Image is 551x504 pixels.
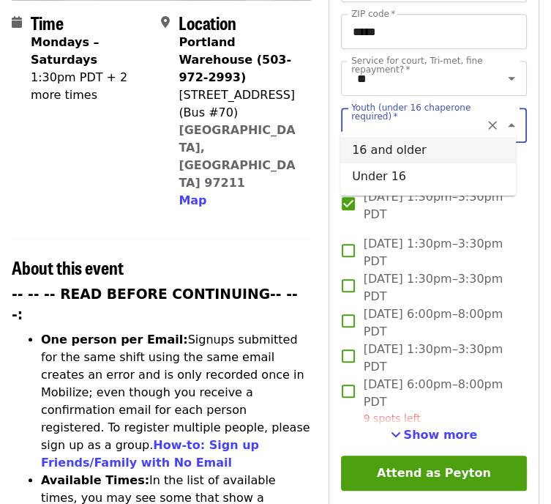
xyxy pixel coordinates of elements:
[31,69,149,104] div: 1:30pm PDT + 2 more times
[501,68,522,89] button: Open
[351,56,491,74] label: Service for court, Tri-met, fine repayment?
[12,286,298,322] strong: -- -- -- READ BEFORE CONTINUING-- -- -:
[179,104,299,122] div: (Bus #70)
[41,473,149,487] strong: Available Times:
[482,115,503,136] button: Clear
[341,456,527,491] button: Attend as Peyton
[501,115,522,136] button: Close
[351,10,395,18] label: ZIP code
[364,412,421,424] span: 9 spots left
[340,163,516,190] li: Under 16
[179,10,236,35] span: Location
[364,235,515,270] span: [DATE] 1:30pm–3:30pm PDT
[364,188,515,223] span: [DATE] 1:30pm–3:30pm PDT
[351,103,491,121] label: Youth (under 16 chaperone required)
[12,15,22,29] i: calendar icon
[12,254,124,280] span: About this event
[179,35,291,84] strong: Portland Warehouse (503-972-2993)
[41,333,188,346] strong: One person per Email:
[31,35,100,67] strong: Mondays – Saturdays
[179,86,299,104] div: [STREET_ADDRESS]
[364,270,515,305] span: [DATE] 1:30pm–3:30pm PDT
[364,305,515,341] span: [DATE] 6:00pm–8:00pm PDT
[161,15,170,29] i: map-marker-alt icon
[403,428,477,442] span: Show more
[340,137,516,163] li: 16 and older
[364,341,515,376] span: [DATE] 1:30pm–3:30pm PDT
[390,426,477,444] button: See more timeslots
[179,192,206,210] button: Map
[179,193,206,207] span: Map
[341,14,527,49] input: ZIP code
[41,331,311,472] li: Signups submitted for the same shift using the same email creates an error and is only recorded o...
[364,376,515,426] span: [DATE] 6:00pm–8:00pm PDT
[31,10,64,35] span: Time
[179,123,295,190] a: [GEOGRAPHIC_DATA], [GEOGRAPHIC_DATA] 97211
